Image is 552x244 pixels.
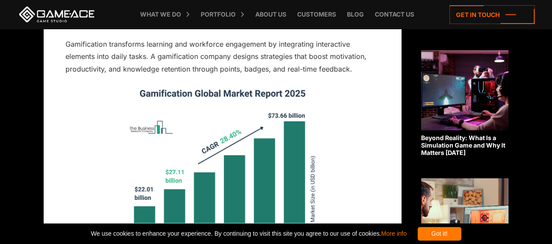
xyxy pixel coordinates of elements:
a: Beyond Reality: What Is a Simulation Game and Why It Matters [DATE] [421,50,508,156]
div: Got it! [418,227,461,241]
img: Gamififction market 2025 [113,82,333,236]
a: More info [381,230,406,237]
img: Related [421,50,508,130]
p: Gamification transforms learning and workforce engagement by integrating interactive elements int... [65,38,380,75]
a: Get in touch [449,5,535,24]
span: We use cookies to enhance your experience. By continuing to visit this site you agree to our use ... [91,227,406,241]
